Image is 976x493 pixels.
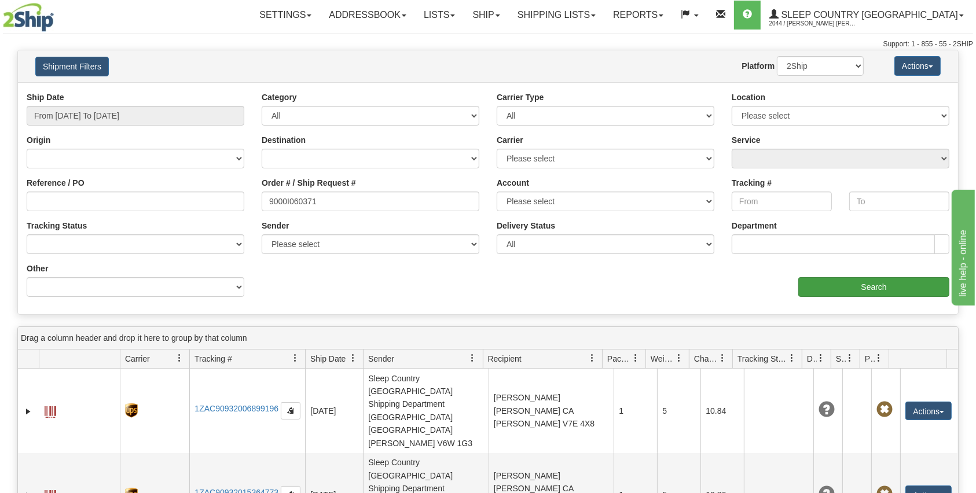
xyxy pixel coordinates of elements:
td: Sleep Country [GEOGRAPHIC_DATA] Shipping Department [GEOGRAPHIC_DATA] [GEOGRAPHIC_DATA][PERSON_NA... [363,369,489,453]
a: Carrier filter column settings [170,348,189,368]
button: Copy to clipboard [281,402,300,420]
td: [DATE] [305,369,363,453]
a: Packages filter column settings [626,348,645,368]
a: Addressbook [320,1,415,30]
a: Weight filter column settings [669,348,689,368]
div: grid grouping header [18,327,958,349]
a: Label [45,401,56,420]
label: Delivery Status [497,220,555,231]
button: Actions [905,402,952,420]
label: Category [262,91,297,103]
label: Location [732,91,765,103]
span: Carrier [125,353,150,365]
a: Settings [251,1,320,30]
label: Tracking # [732,177,772,189]
label: Other [27,263,48,274]
a: 1ZAC90932006899196 [195,404,278,413]
div: live help - online [9,7,107,21]
label: Sender [262,220,289,231]
a: Sender filter column settings [463,348,483,368]
a: Reports [604,1,672,30]
span: Pickup Not Assigned [876,402,893,418]
span: Ship Date [310,353,346,365]
span: Tracking Status [737,353,788,365]
a: Tracking # filter column settings [285,348,305,368]
span: Delivery Status [807,353,817,365]
span: 2044 / [PERSON_NAME] [PERSON_NAME] [769,18,856,30]
span: Shipment Issues [836,353,846,365]
label: Carrier Type [497,91,544,103]
a: Recipient filter column settings [582,348,602,368]
img: logo2044.jpg [3,3,54,32]
span: Tracking # [195,353,232,365]
label: Ship Date [27,91,64,103]
input: Search [798,277,949,297]
div: Support: 1 - 855 - 55 - 2SHIP [3,39,973,49]
a: Delivery Status filter column settings [811,348,831,368]
input: To [849,192,949,211]
iframe: chat widget [949,187,975,306]
label: Origin [27,134,50,146]
span: Sender [368,353,394,365]
button: Actions [894,56,941,76]
a: Shipping lists [509,1,604,30]
img: 8 - UPS [125,403,137,418]
label: Department [732,220,777,231]
td: 1 [614,369,657,453]
label: Destination [262,134,306,146]
td: [PERSON_NAME] [PERSON_NAME] CA [PERSON_NAME] V7E 4X8 [489,369,614,453]
span: Sleep Country [GEOGRAPHIC_DATA] [779,10,958,20]
span: Recipient [488,353,522,365]
td: 5 [657,369,700,453]
span: Pickup Status [865,353,875,365]
a: Ship [464,1,508,30]
a: Ship Date filter column settings [343,348,363,368]
button: Shipment Filters [35,57,109,76]
span: Weight [651,353,675,365]
label: Platform [742,60,775,72]
label: Carrier [497,134,523,146]
a: Charge filter column settings [713,348,732,368]
span: Packages [607,353,632,365]
a: Lists [415,1,464,30]
label: Tracking Status [27,220,87,231]
span: Unknown [819,402,835,418]
a: Expand [23,406,34,417]
td: 10.84 [700,369,744,453]
label: Service [732,134,761,146]
label: Account [497,177,529,189]
label: Order # / Ship Request # [262,177,356,189]
span: Charge [694,353,718,365]
label: Reference / PO [27,177,85,189]
input: From [732,192,832,211]
a: Tracking Status filter column settings [782,348,802,368]
a: Shipment Issues filter column settings [840,348,860,368]
a: Sleep Country [GEOGRAPHIC_DATA] 2044 / [PERSON_NAME] [PERSON_NAME] [761,1,973,30]
a: Pickup Status filter column settings [869,348,889,368]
